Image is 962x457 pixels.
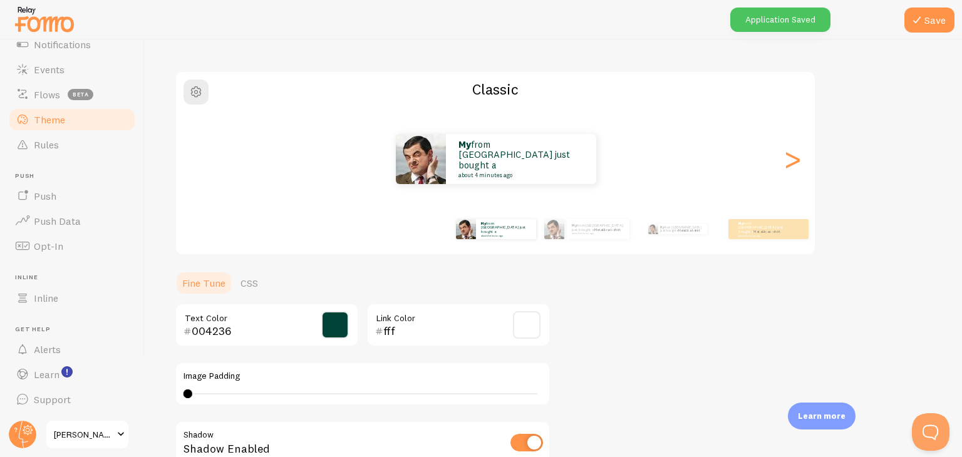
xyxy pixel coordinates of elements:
a: Fine Tune [175,270,233,295]
p: from [GEOGRAPHIC_DATA] just bought a [458,140,584,178]
p: from [GEOGRAPHIC_DATA] just bought a [481,221,531,237]
strong: My [481,221,486,226]
a: Push [8,183,137,208]
span: Get Help [15,326,137,334]
a: Metallica t-shirt [678,228,700,232]
img: Fomo [456,219,476,239]
h2: Classic [176,80,815,99]
a: Metallica t-shirt [497,159,564,171]
a: Opt-In [8,234,137,259]
a: Events [8,57,137,82]
a: [PERSON_NAME] Organic [45,419,130,449]
a: Inline [8,285,137,311]
p: from [GEOGRAPHIC_DATA] just bought a [660,224,702,234]
a: Notifications [8,32,137,57]
a: CSS [233,270,266,295]
p: Learn more [798,410,846,422]
div: Learn more [788,403,856,429]
a: Learn [8,362,137,387]
a: Support [8,387,137,412]
span: Push [15,172,137,180]
span: Rules [34,138,59,151]
strong: My [572,223,577,228]
div: Next slide [785,114,800,204]
span: Learn [34,368,59,381]
span: Flows [34,88,60,101]
strong: My [458,138,471,150]
label: Image Padding [184,371,542,382]
span: Push Data [34,215,81,227]
span: Push [34,190,56,202]
span: Theme [34,113,65,126]
span: Opt-In [34,240,63,252]
a: Rules [8,132,137,157]
span: Support [34,393,71,406]
img: Fomo [544,219,564,239]
a: Metallica t-shirt [594,227,621,232]
a: Flows beta [8,82,137,107]
span: beta [68,89,93,100]
span: Inline [15,274,137,282]
a: Push Data [8,208,137,234]
p: from [GEOGRAPHIC_DATA] just bought a [572,223,624,235]
small: about 4 minutes ago [738,234,787,237]
svg: <p>Watch New Feature Tutorials!</p> [61,366,73,377]
img: Fomo [396,134,446,184]
div: Application Saved [730,8,830,32]
img: fomo-relay-logo-orange.svg [13,3,76,35]
img: Fomo [648,224,658,234]
small: about 4 minutes ago [481,234,530,237]
small: about 4 minutes ago [572,232,623,235]
iframe: Help Scout Beacon - Open [912,413,949,451]
span: Notifications [34,38,91,51]
span: Events [34,63,65,76]
a: Alerts [8,337,137,362]
a: Metallica t-shirt [496,229,523,234]
span: [PERSON_NAME] Organic [54,427,113,442]
a: Theme [8,107,137,132]
p: from [GEOGRAPHIC_DATA] just bought a [738,221,789,237]
span: Inline [34,292,58,304]
a: Metallica t-shirt [753,229,780,234]
strong: My [738,221,743,226]
span: Alerts [34,343,61,356]
strong: My [660,225,665,229]
small: about 4 minutes ago [458,172,580,178]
